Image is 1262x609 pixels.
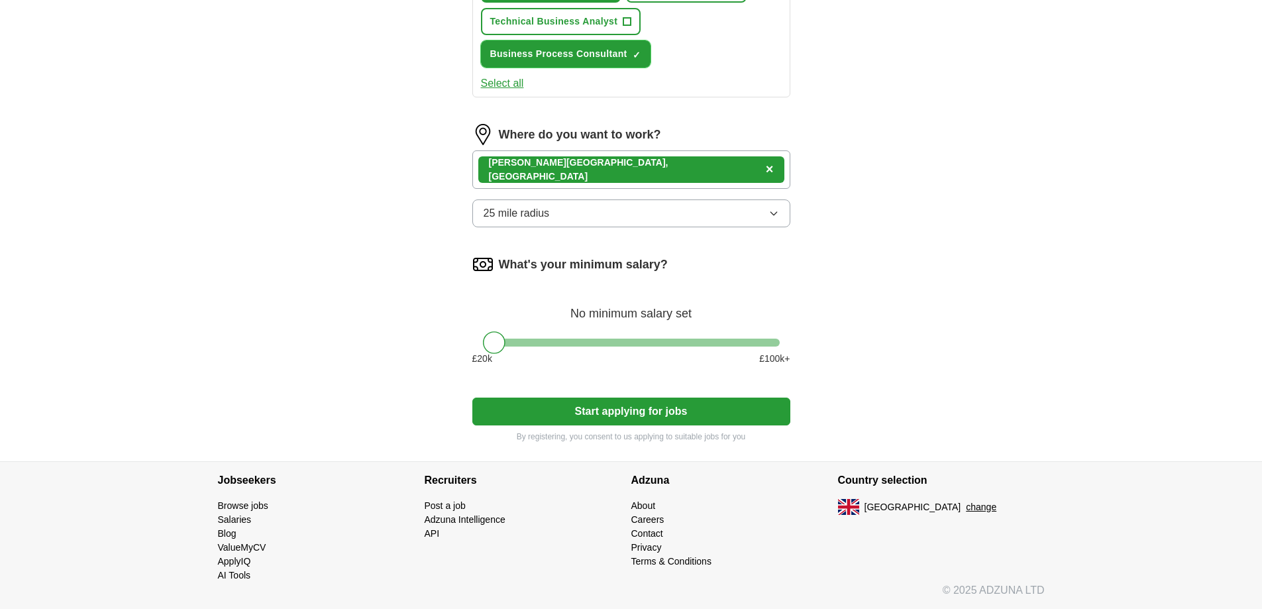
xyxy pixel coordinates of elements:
[481,76,524,91] button: Select all
[499,126,661,144] label: Where do you want to work?
[631,500,656,511] a: About
[425,514,505,525] a: Adzuna Intelligence
[472,291,790,323] div: No minimum salary set
[631,542,662,553] a: Privacy
[838,499,859,515] img: UK flag
[766,162,774,176] span: ×
[472,431,790,443] p: By registering, you consent to us applying to suitable jobs for you
[425,528,440,539] a: API
[489,156,761,184] div: [PERSON_NAME][GEOGRAPHIC_DATA], [GEOGRAPHIC_DATA]
[472,352,492,366] span: £ 20 k
[631,556,711,567] a: Terms & Conditions
[472,254,494,275] img: salary.png
[472,124,494,145] img: location.png
[218,500,268,511] a: Browse jobs
[481,40,651,68] button: Business Process Consultant✓
[766,160,774,180] button: ×
[631,514,664,525] a: Careers
[633,50,641,60] span: ✓
[484,205,550,221] span: 25 mile radius
[472,199,790,227] button: 25 mile radius
[218,528,237,539] a: Blog
[218,570,251,581] a: AI Tools
[207,582,1055,609] div: © 2025 ADZUNA LTD
[499,256,668,274] label: What's your minimum salary?
[218,542,266,553] a: ValueMyCV
[759,352,790,366] span: £ 100 k+
[490,15,618,28] span: Technical Business Analyst
[966,500,996,514] button: change
[490,47,627,61] span: Business Process Consultant
[631,528,663,539] a: Contact
[481,8,641,35] button: Technical Business Analyst
[472,398,790,425] button: Start applying for jobs
[218,556,251,567] a: ApplyIQ
[838,462,1045,499] h4: Country selection
[218,514,252,525] a: Salaries
[865,500,961,514] span: [GEOGRAPHIC_DATA]
[425,500,466,511] a: Post a job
